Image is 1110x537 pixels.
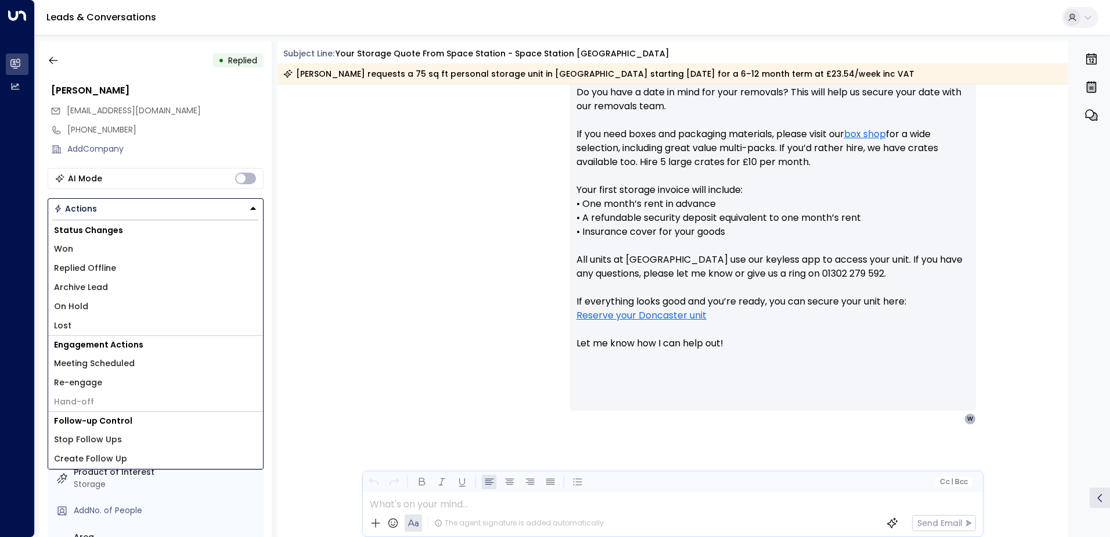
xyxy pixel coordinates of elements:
span: Cc Bcc [939,478,967,486]
span: Archive Lead [54,281,108,293]
div: Storage [74,478,259,491]
div: AddNo. of People [74,504,259,517]
div: Actions [54,203,97,214]
div: Your storage quote from Space Station - Space Station [GEOGRAPHIC_DATA] [336,48,669,60]
h1: Status Changes [48,221,263,239]
div: • [218,50,224,71]
span: Subject Line: [283,48,334,59]
span: Create Follow Up [54,453,127,465]
span: Stop Follow Ups [54,434,122,446]
h1: Follow-up Control [48,412,263,430]
span: wendyhorner63@gmail.com [67,105,201,117]
button: Redo [387,475,401,489]
h1: Engagement Actions [48,336,263,354]
span: Lost [54,320,71,332]
a: box shop [844,127,886,141]
div: W [964,413,976,425]
button: Undo [366,475,381,489]
span: Replied [228,55,257,66]
span: Hand-off [54,396,94,408]
div: AI Mode [68,173,102,184]
span: Won [54,243,73,255]
span: [EMAIL_ADDRESS][DOMAIN_NAME] [67,105,201,116]
span: On Hold [54,300,88,313]
span: Re-engage [54,377,102,389]
div: [PERSON_NAME] requests a 75 sq ft personal storage unit in [GEOGRAPHIC_DATA] starting [DATE] for ... [283,68,914,80]
button: Actions [48,198,264,219]
a: Reserve your Doncaster unit [576,309,707,323]
div: [PERSON_NAME] [51,84,264,98]
span: Meeting Scheduled [54,357,135,370]
button: Cc|Bcc [935,477,972,488]
div: AddCompany [67,143,264,155]
div: The agent signature is added automatically [434,518,604,528]
span: | [951,478,953,486]
span: Replied Offline [54,262,116,274]
label: Product of Interest [74,466,259,478]
a: Leads & Conversations [46,10,156,24]
div: Button group with a nested menu [48,198,264,219]
div: [PHONE_NUMBER] [67,124,264,136]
